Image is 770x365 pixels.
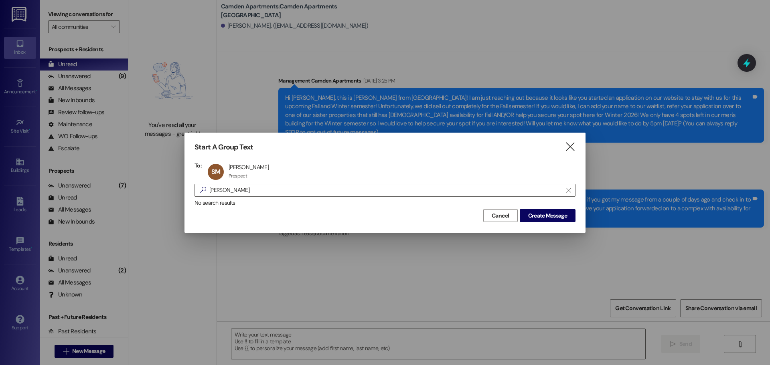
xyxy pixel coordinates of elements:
span: Create Message [528,212,567,220]
h3: To: [195,162,202,169]
div: [PERSON_NAME] [229,163,269,171]
h3: Start A Group Text [195,143,253,152]
input: Search for any contact or apartment [209,185,562,196]
span: Cancel [492,212,509,220]
i:  [566,187,571,194]
button: Create Message [520,209,575,222]
i:  [565,143,575,151]
div: Prospect [229,173,247,179]
span: SM [211,167,220,176]
i:  [197,186,209,194]
div: No search results [195,199,575,207]
button: Clear text [562,184,575,196]
button: Cancel [483,209,518,222]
